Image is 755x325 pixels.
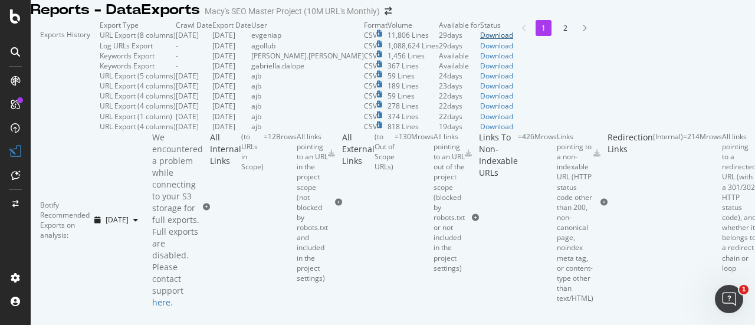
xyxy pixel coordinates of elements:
[176,41,212,51] td: -
[364,51,377,61] div: CSV
[297,132,328,283] div: All links pointing to an URL in the project scope (not blocked by robots.txt and included in the ...
[557,132,593,303] div: Links pointing to a non-indexable URL (HTTP status code other than 200, non-canonical page, noind...
[480,61,513,71] a: Download
[480,111,513,122] a: Download
[100,122,176,132] div: URL Export (4 columns)
[176,61,212,71] td: -
[106,215,129,225] span: 2025 Sep. 18th
[176,81,212,91] td: [DATE]
[176,111,212,122] td: [DATE]
[739,285,749,294] span: 1
[176,122,212,132] td: [DATE]
[439,71,480,81] td: 24 days
[480,30,513,40] div: Download
[212,101,251,111] td: [DATE]
[439,111,480,122] td: 22 days
[715,285,743,313] iframe: Intercom live chat
[480,51,513,61] a: Download
[593,150,600,157] div: csv-export
[608,132,653,273] div: Redirection Links
[388,61,439,71] td: 367 Lines
[90,211,143,229] button: [DATE]
[176,91,212,101] td: [DATE]
[439,51,480,61] div: Available
[557,20,573,36] li: 2
[439,61,480,71] div: Available
[210,132,241,283] div: All Internal Links
[251,20,364,30] td: User
[251,41,364,51] td: agollub
[40,200,90,241] div: Botify Recommended Exports on analysis:
[388,101,439,111] td: 278 Lines
[100,51,155,61] div: Keywords Export
[388,20,439,30] td: Volume
[480,41,513,51] a: Download
[251,71,364,81] td: ajb
[100,101,176,111] div: URL Export (4 columns)
[176,101,212,111] td: [DATE]
[251,101,364,111] td: ajb
[536,20,552,36] li: 1
[212,71,251,81] td: [DATE]
[100,71,176,81] div: URL Export (5 columns)
[388,51,439,61] td: 1,456 Lines
[251,51,364,61] td: [PERSON_NAME].[PERSON_NAME]
[40,29,90,122] div: Exports History
[480,81,513,91] a: Download
[264,132,297,283] div: = 12B rows
[251,122,364,132] td: ajb
[212,122,251,132] td: [DATE]
[434,132,465,273] div: All links pointing to an URL out of the project scope (blocked by robots.txt or not included in t...
[251,81,364,91] td: ajb
[388,81,439,91] td: 189 Lines
[364,61,377,71] div: CSV
[251,111,364,122] td: ajb
[364,122,377,132] div: CSV
[100,61,155,71] div: Keywords Export
[100,41,153,51] div: Log URLs Export
[364,81,377,91] div: CSV
[176,51,212,61] td: -
[518,132,557,303] div: = 426M rows
[364,111,377,122] div: CSV
[388,122,439,132] td: 818 Lines
[212,20,251,30] td: Export Date
[480,122,513,132] a: Download
[439,41,480,51] td: 29 days
[439,91,480,101] td: 22 days
[152,297,170,308] a: here
[176,20,212,30] td: Crawl Date
[342,132,375,273] div: All External Links
[152,132,203,308] div: We encountered a problem while connecting to your S3 storage for full exports. Full exports are d...
[364,91,377,101] div: CSV
[100,30,176,40] div: URL Export (8 columns)
[251,30,364,40] td: evgeniap
[395,132,434,273] div: = 130M rows
[364,71,377,81] div: CSV
[480,20,513,30] td: Status
[212,111,251,122] td: [DATE]
[480,71,513,81] div: Download
[439,30,480,40] td: 29 days
[439,81,480,91] td: 23 days
[212,30,251,40] td: [DATE]
[439,20,480,30] td: Available for
[480,91,513,101] a: Download
[212,41,251,51] td: [DATE]
[205,5,380,17] div: Macy's SEO Master Project (10M URL's Monthly)
[388,41,439,51] td: 1,088,624 Lines
[176,71,212,81] td: [DATE]
[212,61,251,71] td: [DATE]
[241,132,264,283] div: ( to URLs in Scope )
[439,101,480,111] td: 22 days
[480,101,513,111] a: Download
[212,51,251,61] td: [DATE]
[653,132,683,273] div: ( Internal )
[364,30,377,40] div: CSV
